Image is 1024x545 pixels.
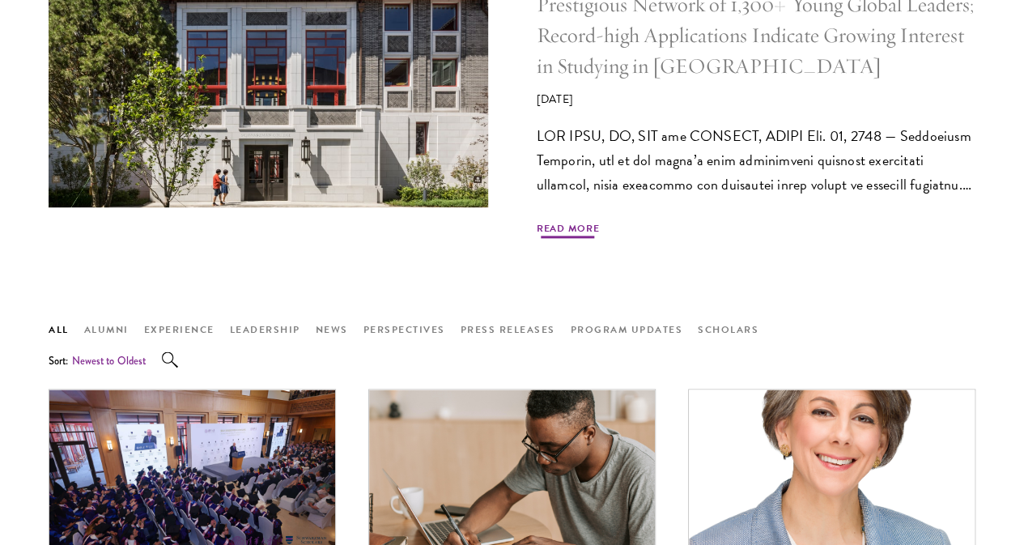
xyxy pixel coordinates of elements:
[363,321,445,339] button: Perspectives
[537,92,976,108] p: [DATE]
[698,321,758,339] button: Scholars
[537,124,976,197] p: LOR IPSU, DO, SIT ame CONSECT, ADIPI Eli. 01, 2748 — Seddoeiusm Temporin, utl et dol magna’a enim...
[230,321,300,339] button: Leadership
[461,321,555,339] button: Press Releases
[537,221,600,241] span: Read More
[144,321,215,339] button: Experience
[72,352,147,369] button: Newest to Oldest
[49,321,69,339] button: All
[316,321,348,339] button: News
[49,353,69,368] span: Sort:
[84,321,129,339] button: Alumni
[571,321,683,339] button: Program Updates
